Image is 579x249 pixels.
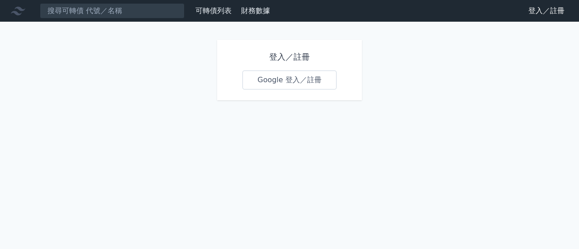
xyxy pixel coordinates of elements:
[241,6,270,15] a: 財務數據
[242,51,337,63] h1: 登入／註冊
[521,4,572,18] a: 登入／註冊
[40,3,185,19] input: 搜尋可轉債 代號／名稱
[195,6,232,15] a: 可轉債列表
[242,70,337,89] a: Google 登入／註冊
